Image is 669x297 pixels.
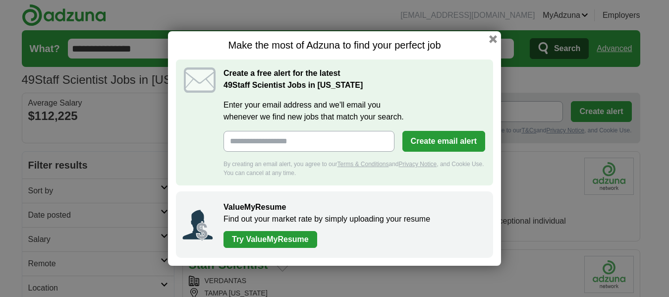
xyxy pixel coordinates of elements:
label: Enter your email address and we'll email you whenever we find new jobs that match your search. [223,99,485,123]
h1: Make the most of Adzuna to find your perfect job [176,39,493,52]
a: Privacy Notice [399,161,437,168]
img: icon_email.svg [184,67,216,93]
h2: ValueMyResume [223,201,483,213]
span: 49 [223,79,232,91]
a: Try ValueMyResume [223,231,317,248]
p: Find out your market rate by simply uploading your resume [223,213,483,225]
a: Terms & Conditions [337,161,389,168]
strong: Staff Scientist Jobs in [US_STATE] [223,81,363,89]
h2: Create a free alert for the latest [223,67,485,91]
div: By creating an email alert, you agree to our and , and Cookie Use. You can cancel at any time. [223,160,485,178]
button: Create email alert [402,131,485,152]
